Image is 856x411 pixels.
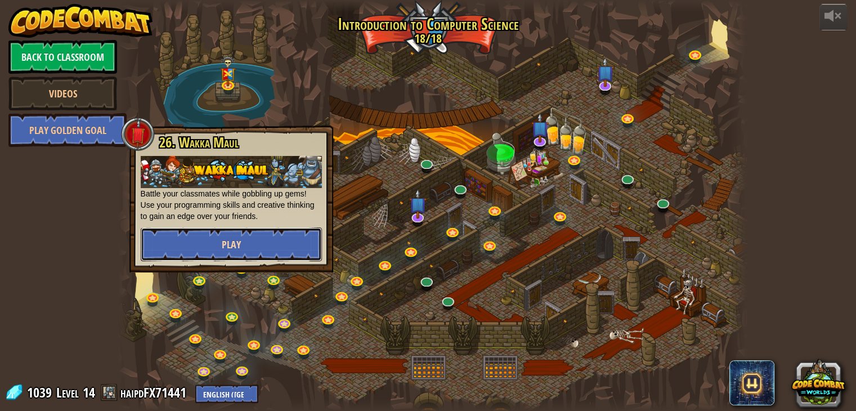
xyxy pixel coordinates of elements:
[8,4,153,38] img: CodeCombat - Learn how to code by playing a game
[596,57,613,87] img: level-banner-unstarted-subscriber.png
[8,40,117,74] a: Back to Classroom
[27,383,55,401] span: 1039
[141,227,322,261] button: Play
[141,156,322,188] img: Nov17 wakka maul
[141,156,322,222] p: Battle your classmates while gobbling up gems! Use your programming skills and creative thinking ...
[120,383,190,401] a: haipdFX71441
[409,189,427,219] img: level-banner-unstarted-subscriber.png
[56,383,79,402] span: Level
[221,56,236,87] img: level-banner-multiplayer.png
[83,383,95,401] span: 14
[819,4,848,30] button: Adjust volume
[159,133,239,152] span: 26. Wakka Maul
[531,113,549,143] img: level-banner-unstarted-subscriber.png
[8,113,127,147] a: Play Golden Goal
[8,77,117,110] a: Videos
[222,238,241,252] span: Play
